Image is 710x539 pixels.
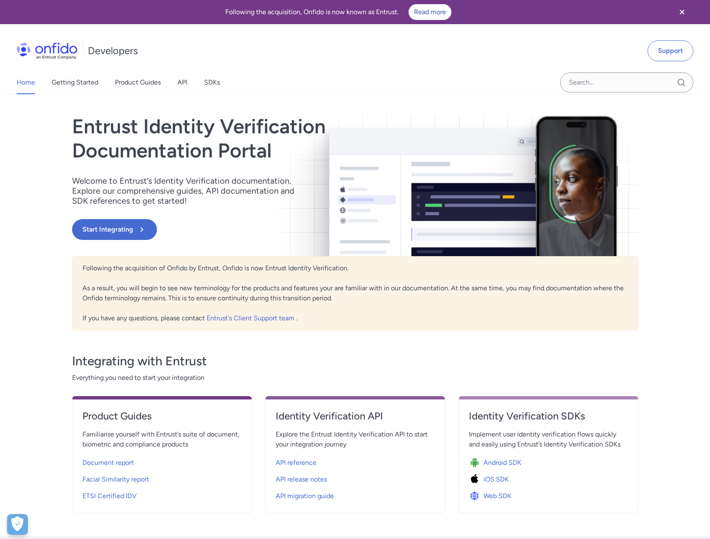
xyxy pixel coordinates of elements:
span: Android SDK [483,458,521,468]
h1: Developers [88,44,138,57]
button: Close banner [667,2,698,22]
a: API migration guide [276,486,435,503]
a: Support [648,40,693,61]
h1: Entrust Identity Verification Documentation Portal [72,115,468,162]
img: Onfido Logo [17,42,77,59]
a: Start Integrating [72,219,468,240]
a: Document report [82,453,242,469]
img: Icon Web SDK [469,490,483,502]
a: Identity Verification SDKs [469,409,628,429]
a: API reference [276,453,435,469]
a: Entrust's Client Support team [207,314,296,322]
h3: Integrating with Entrust [72,353,638,369]
span: iOS SDK [483,474,509,484]
a: Icon iOS SDKiOS SDK [469,469,628,486]
a: Getting Started [52,71,98,94]
a: SDKs [204,71,220,94]
a: ETSI Certified IDV [82,486,242,503]
a: Product Guides [115,71,161,94]
a: Identity Verification API [276,409,435,429]
button: Open Preferences [7,514,28,535]
a: API release notes [276,469,435,486]
span: Everything you need to start your integration [72,373,638,383]
div: Following the acquisition, Onfido is now known as Entrust. [10,4,667,20]
a: Icon Android SDKAndroid SDK [469,453,628,469]
div: Following the acquisition of Onfido by Entrust, Onfido is now Entrust Identity Verification. As a... [72,256,638,330]
a: Read more [409,4,451,20]
a: API [177,71,187,94]
a: Home [17,71,35,94]
span: Web SDK [483,491,511,501]
svg: Close banner [677,7,687,17]
h4: Product Guides [82,409,242,423]
span: Explore the Entrust Identity Verification API to start your integration journey [276,429,435,449]
a: Icon Web SDKWeb SDK [469,486,628,503]
a: Facial Similarity report [82,469,242,486]
img: Icon Android SDK [469,457,483,469]
span: Facial Similarity report [82,474,149,484]
button: Start Integrating [72,219,157,240]
span: Document report [82,458,134,468]
span: Familiarise yourself with Entrust’s suite of document, biometric and compliance products [82,429,242,449]
a: Product Guides [82,409,242,429]
p: Welcome to Entrust’s Identity Verification documentation. Explore our comprehensive guides, API d... [72,176,305,206]
span: API release notes [276,474,327,484]
input: Onfido search input field [560,72,693,92]
h4: Identity Verification API [276,409,435,423]
span: ETSI Certified IDV [82,491,137,501]
h4: Identity Verification SDKs [469,409,628,423]
div: Cookie Preferences [7,514,28,535]
img: Icon iOS SDK [469,474,483,485]
span: API migration guide [276,491,334,501]
span: API reference [276,458,316,468]
span: Implement user identity verification flows quickly and easily using Entrust’s Identity Verificati... [469,429,628,449]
